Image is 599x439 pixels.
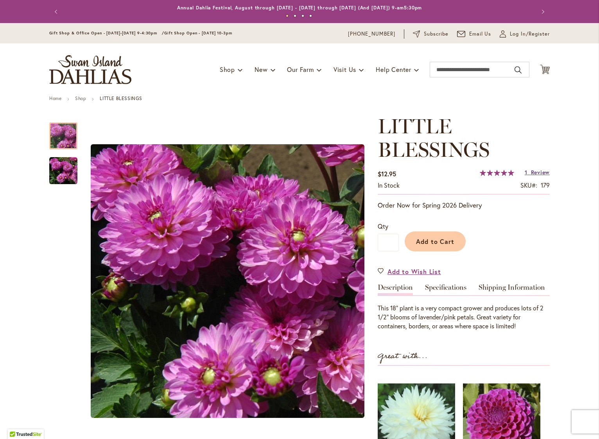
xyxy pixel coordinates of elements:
span: Help Center [376,65,411,73]
div: Detailed Product Info [378,284,550,331]
div: Availability [378,181,400,190]
span: $12.95 [378,170,396,178]
div: 179 [541,181,550,190]
strong: Great with... [378,350,428,363]
span: Add to Wish List [387,267,441,276]
span: Gift Shop Open - [DATE] 10-3pm [164,30,232,36]
p: Order Now for Spring 2026 Delivery [378,201,550,210]
a: [PHONE_NUMBER] [348,30,395,38]
button: 2 of 4 [294,14,296,17]
span: Visit Us [334,65,356,73]
span: Email Us [469,30,491,38]
a: Annual Dahlia Festival, August through [DATE] - [DATE] through [DATE] (And [DATE]) 9-am5:30pm [177,5,422,11]
span: Log In/Register [510,30,550,38]
span: Qty [378,222,388,230]
span: Add to Cart [416,237,455,245]
a: 1 Review [525,168,550,176]
span: Subscribe [424,30,448,38]
button: 3 of 4 [301,14,304,17]
span: Our Farm [287,65,314,73]
button: 1 of 4 [286,14,289,17]
a: Description [378,284,413,295]
a: Add to Wish List [378,267,441,276]
strong: LITTLE BLESSINGS [100,95,142,101]
span: LITTLE BLESSINGS [378,114,490,162]
iframe: Launch Accessibility Center [6,411,28,433]
div: LITTLE BLESSINGS [49,149,77,184]
span: Shop [220,65,235,73]
div: 100% [480,170,514,176]
a: Shop [75,95,86,101]
strong: SKU [520,181,537,189]
span: In stock [378,181,400,189]
button: Next [534,4,550,20]
a: Subscribe [413,30,448,38]
a: Specifications [425,284,466,295]
span: New [255,65,267,73]
a: Log In/Register [500,30,550,38]
a: Shipping Information [479,284,545,295]
span: 1 [525,168,527,176]
img: LITTLE BLESSINGS [91,144,364,418]
span: Gift Shop & Office Open - [DATE]-[DATE] 9-4:30pm / [49,30,164,36]
a: Email Us [457,30,491,38]
button: 4 of 4 [309,14,312,17]
button: Add to Cart [405,231,466,251]
div: This 18" plant is a very compact grower and produces lots of 2 1/2" blooms of lavender/pink petal... [378,304,550,331]
a: Home [49,95,61,101]
button: Previous [49,4,65,20]
img: LITTLE BLESSINGS [49,156,77,185]
a: store logo [49,55,131,84]
div: LITTLE BLESSINGS [49,115,85,149]
span: Review [531,168,550,176]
